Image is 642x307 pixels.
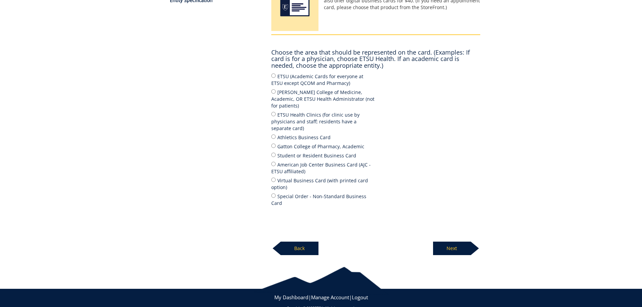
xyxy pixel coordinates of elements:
input: ETSU Health Clinics (for clinic use by physicians and staff; residents have a separate card) [271,112,276,116]
input: American Job Center Business Card (AJC - ETSU affiliated) [271,162,276,166]
label: Gatton College of Pharmacy, Academic [271,143,376,150]
label: Athletics Business Card [271,133,376,141]
label: American Job Center Business Card (AJC - ETSU affiliated) [271,161,376,175]
input: [PERSON_NAME] College of Medicine, Academic, OR ETSU Health Administrator (not for patients) [271,89,276,94]
input: Student or Resident Business Card [271,153,276,157]
input: Virtual Business Card (with printed card option) [271,178,276,182]
label: ETSU Health Clinics (for clinic use by physicians and staff; residents have a separate card) [271,111,376,132]
label: Special Order - Non-Standard Business Card [271,192,376,207]
p: Next [433,242,471,255]
a: Manage Account [311,294,349,301]
label: [PERSON_NAME] College of Medicine, Academic, OR ETSU Health Administrator (not for patients) [271,88,376,109]
input: ETSU (Academic Cards for everyone at ETSU except QCOM and Pharmacy) [271,73,276,78]
label: Virtual Business Card (with printed card option) [271,177,376,191]
a: My Dashboard [274,294,308,301]
h4: Choose the area that should be represented on the card. (Examples: If card is for a physician, ch... [271,49,480,69]
input: Special Order - Non-Standard Business Card [271,193,276,198]
input: Athletics Business Card [271,134,276,139]
a: Logout [352,294,368,301]
label: ETSU (Academic Cards for everyone at ETSU except QCOM and Pharmacy) [271,72,376,87]
p: Back [281,242,318,255]
input: Gatton College of Pharmacy, Academic [271,144,276,148]
label: Student or Resident Business Card [271,152,376,159]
